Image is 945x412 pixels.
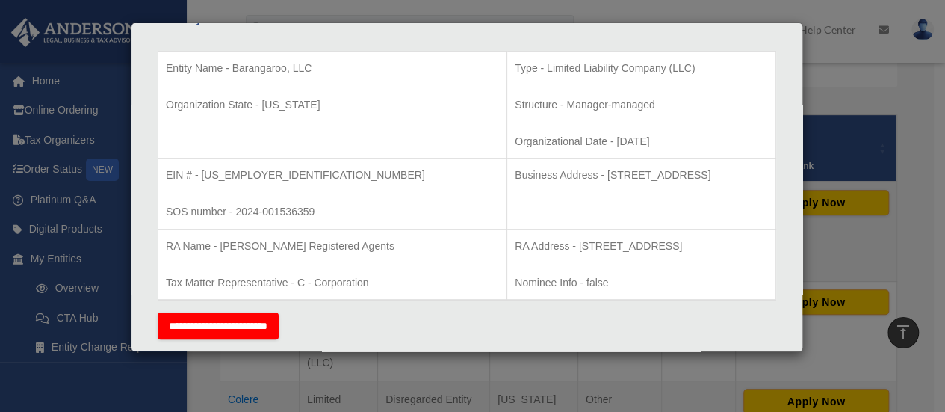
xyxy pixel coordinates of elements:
[515,237,768,256] p: RA Address - [STREET_ADDRESS]
[515,132,768,151] p: Organizational Date - [DATE]
[166,166,499,185] p: EIN # - [US_EMPLOYER_IDENTIFICATION_NUMBER]
[166,237,499,256] p: RA Name - [PERSON_NAME] Registered Agents
[166,203,499,221] p: SOS number - 2024-001536359
[166,96,499,114] p: Organization State - [US_STATE]
[166,59,499,78] p: Entity Name - Barangaroo, LLC
[515,166,768,185] p: Business Address - [STREET_ADDRESS]
[515,274,768,292] p: Nominee Info - false
[515,59,768,78] p: Type - Limited Liability Company (LLC)
[166,274,499,292] p: Tax Matter Representative - C - Corporation
[515,96,768,114] p: Structure - Manager-managed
